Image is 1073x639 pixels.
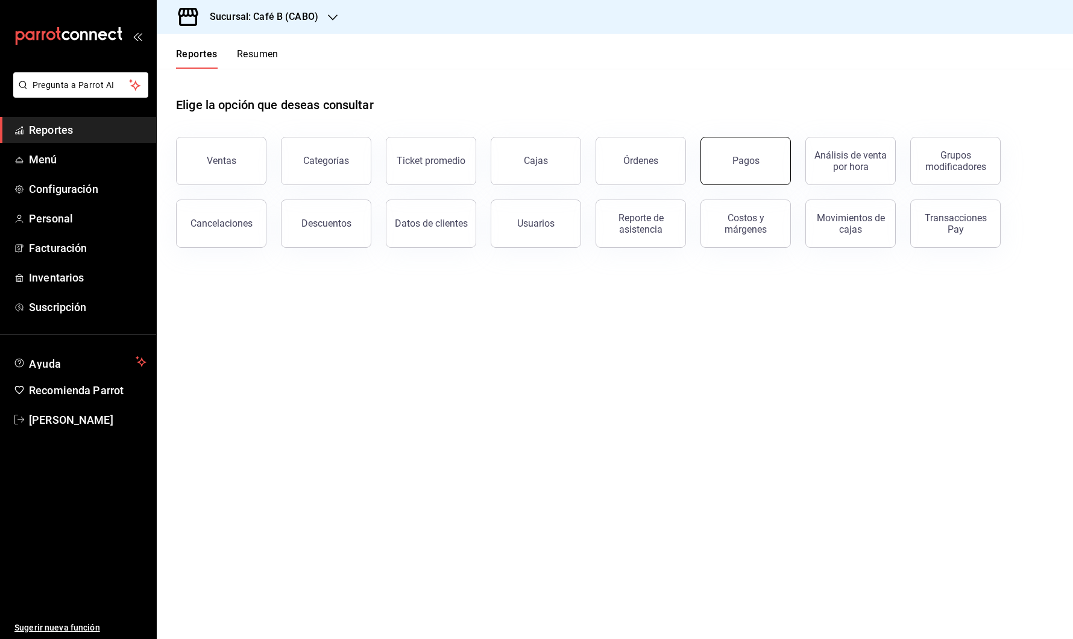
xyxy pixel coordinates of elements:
h3: Sucursal: Café B (CABO) [200,10,318,24]
a: Pregunta a Parrot AI [8,87,148,100]
div: Ventas [207,155,236,166]
span: Reportes [29,122,146,138]
div: Cancelaciones [190,218,253,229]
button: Grupos modificadores [910,137,1001,185]
div: Reporte de asistencia [603,212,678,235]
button: open_drawer_menu [133,31,142,41]
div: Usuarios [517,218,555,229]
button: Cancelaciones [176,200,266,248]
button: Costos y márgenes [700,200,791,248]
span: Personal [29,210,146,227]
span: Facturación [29,240,146,256]
button: Reporte de asistencia [596,200,686,248]
div: Categorías [303,155,349,166]
a: Cajas [491,137,581,185]
button: Categorías [281,137,371,185]
span: Configuración [29,181,146,197]
div: Ticket promedio [397,155,465,166]
div: Costos y márgenes [708,212,783,235]
button: Transacciones Pay [910,200,1001,248]
span: Pregunta a Parrot AI [33,79,130,92]
span: Menú [29,151,146,168]
button: Usuarios [491,200,581,248]
button: Análisis de venta por hora [805,137,896,185]
div: Datos de clientes [395,218,468,229]
button: Datos de clientes [386,200,476,248]
span: [PERSON_NAME] [29,412,146,428]
div: Descuentos [301,218,351,229]
button: Órdenes [596,137,686,185]
h1: Elige la opción que deseas consultar [176,96,374,114]
div: Pagos [732,155,760,166]
div: Órdenes [623,155,658,166]
button: Ventas [176,137,266,185]
button: Movimientos de cajas [805,200,896,248]
span: Recomienda Parrot [29,382,146,398]
button: Pagos [700,137,791,185]
button: Ticket promedio [386,137,476,185]
div: Cajas [524,154,549,168]
div: Grupos modificadores [918,150,993,172]
div: Análisis de venta por hora [813,150,888,172]
div: navigation tabs [176,48,278,69]
div: Transacciones Pay [918,212,993,235]
span: Ayuda [29,354,131,369]
span: Sugerir nueva función [14,622,146,634]
button: Descuentos [281,200,371,248]
button: Reportes [176,48,218,69]
div: Movimientos de cajas [813,212,888,235]
span: Suscripción [29,299,146,315]
span: Inventarios [29,269,146,286]
button: Resumen [237,48,278,69]
button: Pregunta a Parrot AI [13,72,148,98]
